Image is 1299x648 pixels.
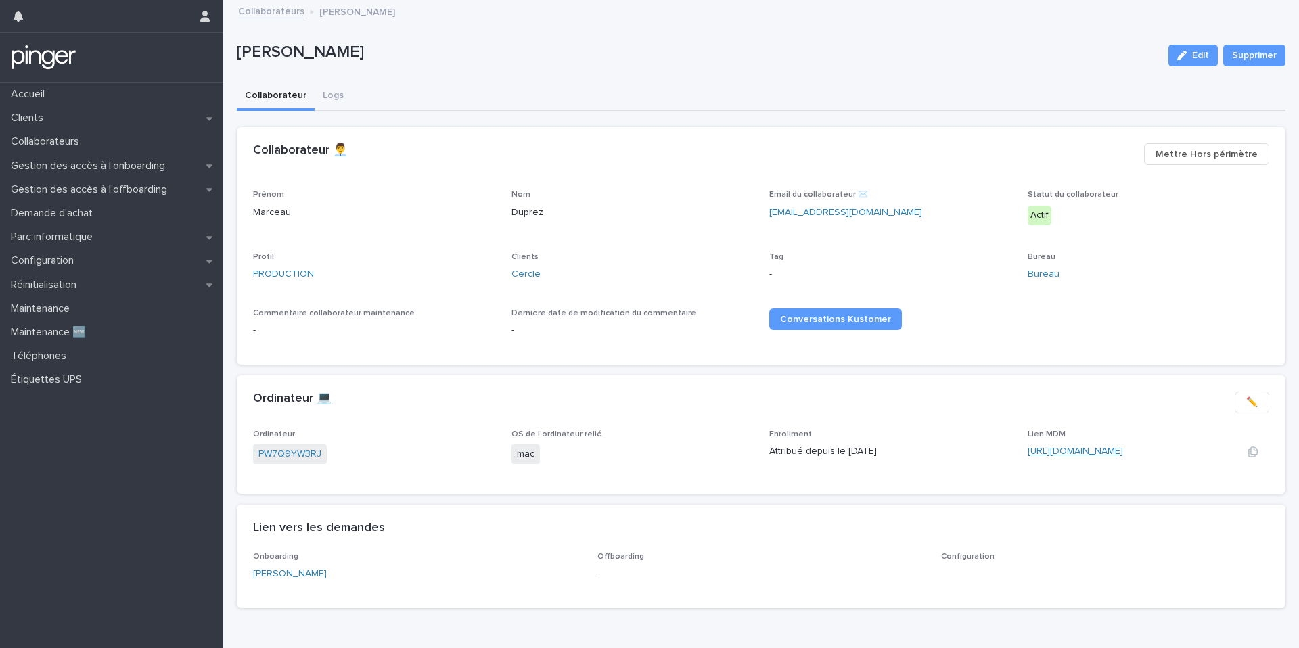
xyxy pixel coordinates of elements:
p: - [253,323,495,338]
p: - [597,567,926,581]
p: Accueil [5,88,55,101]
button: Supprimer [1223,45,1285,66]
span: Mettre Hors périmètre [1156,147,1258,161]
span: Supprimer [1232,49,1277,62]
p: - [769,267,1011,281]
p: [PERSON_NAME] [319,3,395,18]
h2: Ordinateur 💻 [253,392,332,407]
span: Edit [1192,51,1209,60]
span: Prénom [253,191,284,199]
span: Clients [511,253,539,261]
p: Réinitialisation [5,279,87,292]
p: Configuration [5,254,85,267]
span: Tag [769,253,783,261]
button: Logs [315,83,352,111]
span: Statut du collaborateur [1028,191,1118,199]
span: Configuration [941,553,995,561]
span: Onboarding [253,553,298,561]
p: Téléphones [5,350,77,363]
span: Lien MDM [1028,430,1066,438]
h2: Lien vers les demandes [253,521,385,536]
span: OS de l'ordinateur relié [511,430,602,438]
button: ✏️ [1235,392,1269,413]
img: mTgBEunGTSyRkCgitkcU [11,44,76,71]
a: Collaborateurs [238,3,304,18]
a: Bureau [1028,267,1059,281]
p: Maintenance [5,302,81,315]
div: Actif [1028,206,1051,225]
span: Email du collaborateur ✉️ [769,191,868,199]
a: PRODUCTION [253,267,314,281]
span: Conversations Kustomer [780,315,891,324]
span: Bureau [1028,253,1055,261]
span: Nom [511,191,530,199]
p: Maintenance 🆕 [5,326,97,339]
p: Étiquettes UPS [5,373,93,386]
a: PW7Q9YW3RJ [258,447,321,461]
a: Cercle [511,267,541,281]
p: [PERSON_NAME] [237,43,1158,62]
h2: Collaborateur 👨‍💼 [253,143,348,158]
p: Marceau [253,206,495,220]
span: ✏️ [1246,396,1258,409]
button: Collaborateur [237,83,315,111]
a: [URL][DOMAIN_NAME] [1028,446,1123,456]
p: Demande d'achat [5,207,104,220]
p: Gestion des accès à l’onboarding [5,160,176,172]
span: Enrollment [769,430,812,438]
p: Duprez [511,206,754,220]
p: Clients [5,112,54,124]
a: [PERSON_NAME] [253,567,327,581]
button: Mettre Hors périmètre [1144,143,1269,165]
span: mac [511,444,540,464]
p: Gestion des accès à l’offboarding [5,183,178,196]
a: [EMAIL_ADDRESS][DOMAIN_NAME] [769,208,922,217]
span: Ordinateur [253,430,295,438]
span: Profil [253,253,274,261]
span: Dernière date de modification du commentaire [511,309,696,317]
p: - [511,323,754,338]
p: Attribué depuis le [DATE] [769,444,1011,459]
button: Edit [1168,45,1218,66]
p: Collaborateurs [5,135,90,148]
a: Conversations Kustomer [769,308,902,330]
span: Offboarding [597,553,644,561]
span: Commentaire collaborateur maintenance [253,309,415,317]
p: Parc informatique [5,231,104,244]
